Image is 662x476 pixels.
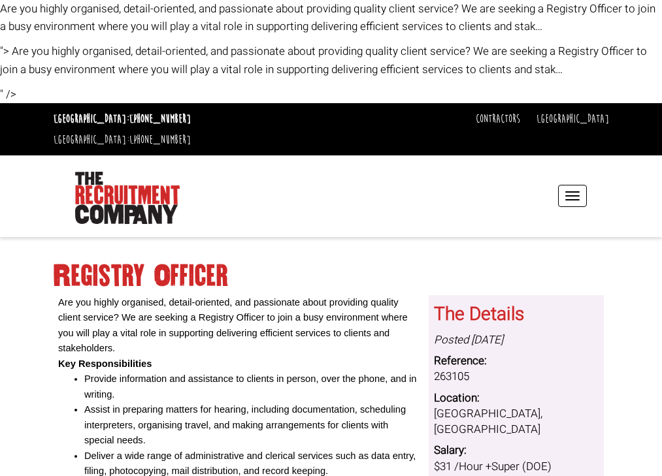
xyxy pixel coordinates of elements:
[434,332,503,348] i: Posted [DATE]
[434,406,599,438] dd: [GEOGRAPHIC_DATA], [GEOGRAPHIC_DATA]
[84,402,419,448] li: Assist in preparing matters for hearing, including documentation, scheduling interpreters, organi...
[434,369,599,385] dd: 263105
[129,133,191,147] a: [PHONE_NUMBER]
[54,264,609,288] h1: Registry Officer
[58,295,419,357] p: Are you highly organised, detail-oriented, and passionate about providing quality client service?...
[84,372,419,402] li: Provide information and assistance to clients in person, over the phone, and in writing.
[129,112,191,126] a: [PHONE_NUMBER]
[75,172,180,224] img: The Recruitment Company
[50,129,194,150] li: [GEOGRAPHIC_DATA]:
[434,459,599,475] dd: $31 /Hour +Super (DOE)
[58,358,152,369] b: Key Responsibilities
[434,353,599,369] dt: Reference:
[50,108,194,129] li: [GEOGRAPHIC_DATA]:
[476,112,520,126] a: Contractors
[434,305,599,325] h3: The Details
[434,443,599,458] dt: Salary:
[537,112,609,126] a: [GEOGRAPHIC_DATA]
[434,390,599,406] dt: Location:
